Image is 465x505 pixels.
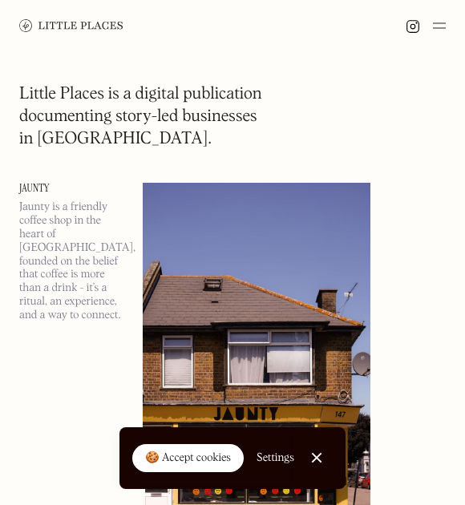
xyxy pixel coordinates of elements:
a: Settings [257,440,294,476]
p: Jaunty is a friendly coffee shop in the heart of [GEOGRAPHIC_DATA], founded on the belief that co... [19,200,123,321]
a: Jaunty [19,183,123,194]
a: 🍪 Accept cookies [132,444,244,473]
h1: Little Places is a digital publication documenting story-led businesses in [GEOGRAPHIC_DATA]. [19,83,262,151]
a: Close Cookie Popup [301,442,333,474]
div: 🍪 Accept cookies [145,450,231,467]
div: Settings [257,452,294,463]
